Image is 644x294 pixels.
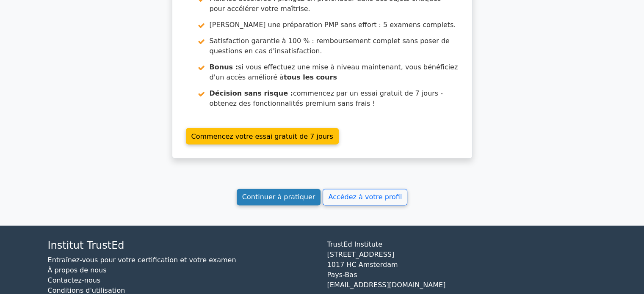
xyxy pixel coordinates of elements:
font: TrustEd Institute [327,240,383,248]
a: Accédez à votre profil [323,189,407,206]
font: Accédez à votre profil [328,193,402,201]
font: Institut TrustEd [48,239,124,251]
font: [STREET_ADDRESS] [327,250,395,258]
a: Commencez votre essai gratuit de 7 jours [186,128,339,145]
font: 1017 HC Amsterdam [327,261,398,269]
a: À propos de nous [48,266,107,274]
a: Continuer à pratiquer [237,189,321,206]
font: [EMAIL_ADDRESS][DOMAIN_NAME] [327,281,446,289]
a: Contactez-nous [48,276,101,284]
font: Pays-Bas [327,271,357,279]
font: Continuer à pratiquer [242,193,315,201]
a: Entraînez-vous pour votre certification et votre examen [48,256,236,264]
